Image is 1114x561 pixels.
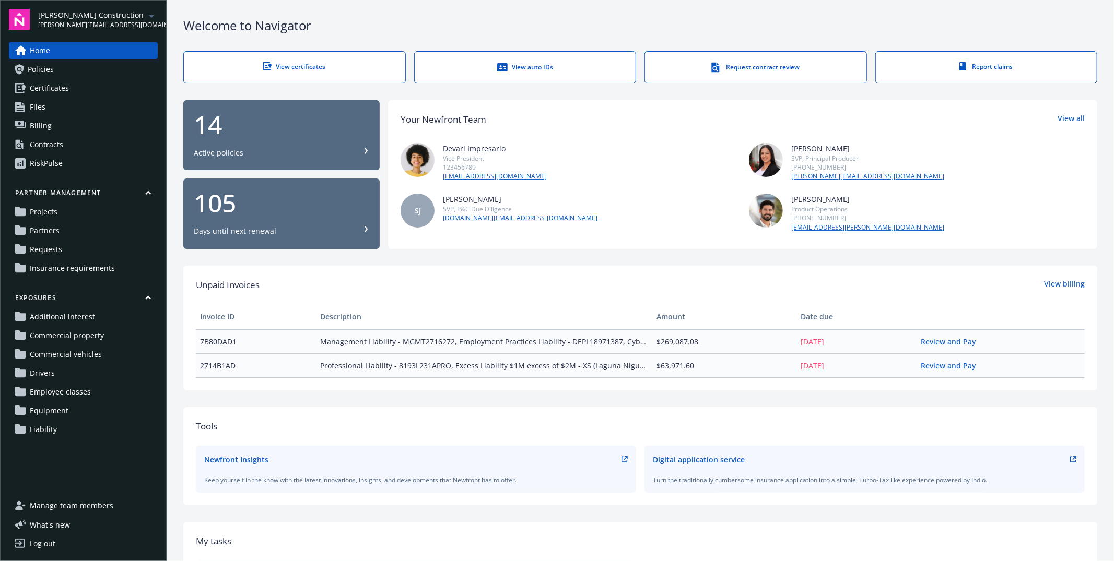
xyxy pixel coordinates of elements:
[791,205,944,213] div: Product Operations
[443,163,547,172] div: 123456789
[791,163,944,172] div: [PHONE_NUMBER]
[791,194,944,205] div: [PERSON_NAME]
[9,222,158,239] a: Partners
[205,62,384,71] div: View certificates
[145,9,158,22] a: arrowDropDown
[791,143,944,154] div: [PERSON_NAME]
[38,20,145,30] span: [PERSON_NAME][EMAIL_ADDRESS][DOMAIN_NAME]
[443,205,597,213] div: SVP, P&C Due Diligence
[414,51,637,83] a: View auto IDs
[9,260,158,277] a: Insurance requirements
[30,402,68,419] span: Equipment
[9,293,158,306] button: Exposures
[9,155,158,172] a: RiskPulse
[30,136,63,153] div: Contracts
[1058,113,1085,126] a: View all
[9,99,158,115] a: Files
[9,42,158,59] a: Home
[436,62,615,73] div: View auto IDs
[30,519,70,530] span: What ' s new
[749,194,783,228] img: photo
[196,329,316,353] td: 7B80DAD1
[443,143,547,154] div: Devari Impresario
[791,213,944,222] div: [PHONE_NUMBER]
[9,117,158,134] a: Billing
[9,384,158,400] a: Employee classes
[9,80,158,97] a: Certificates
[30,222,60,239] span: Partners
[9,188,158,201] button: Partner management
[30,308,95,325] span: Additional interest
[30,497,113,514] span: Manage team members
[796,353,917,377] td: [DATE]
[183,17,1097,34] div: Welcome to Navigator
[443,172,547,181] a: [EMAIL_ADDRESS][DOMAIN_NAME]
[30,204,57,220] span: Projects
[9,346,158,363] a: Commercial vehicles
[183,100,380,171] button: 14Active policies
[38,9,145,20] span: [PERSON_NAME] Construction
[30,365,55,381] span: Drivers
[28,61,54,78] span: Policies
[38,9,158,30] button: [PERSON_NAME] Construction[PERSON_NAME][EMAIL_ADDRESS][DOMAIN_NAME]arrowDropDown
[652,304,796,329] th: Amount
[9,365,158,381] a: Drivers
[897,62,1076,71] div: Report claims
[9,204,158,220] a: Projects
[320,360,648,371] span: Professional Liability - 8193L231APRO, Excess Liability $1M excess of $2M - XS (Laguna Niguel Pro...
[796,329,917,353] td: [DATE]
[401,113,486,126] div: Your Newfront Team
[666,62,846,73] div: Request contract review
[9,327,158,344] a: Commercial property
[30,346,102,363] span: Commercial vehicles
[9,421,158,438] a: Liability
[791,223,944,232] a: [EMAIL_ADDRESS][PERSON_NAME][DOMAIN_NAME]
[316,304,652,329] th: Description
[9,136,158,153] a: Contracts
[443,213,597,223] a: [DOMAIN_NAME][EMAIL_ADDRESS][DOMAIN_NAME]
[9,519,87,530] button: What's new
[204,475,628,484] div: Keep yourself in the know with the latest innovations, insights, and developments that Newfront h...
[443,194,597,205] div: [PERSON_NAME]
[653,454,745,465] div: Digital application service
[30,421,57,438] span: Liability
[183,51,406,83] a: View certificates
[921,337,984,347] a: Review and Pay
[30,535,55,552] div: Log out
[791,172,944,181] a: [PERSON_NAME][EMAIL_ADDRESS][DOMAIN_NAME]
[921,361,984,371] a: Review and Pay
[9,9,30,30] img: navigator-logo.svg
[30,80,69,97] span: Certificates
[30,99,45,115] span: Files
[653,475,1076,484] div: Turn the traditionally cumbersome insurance application into a simple, Turbo-Tax like experience ...
[9,402,158,419] a: Equipment
[415,205,421,216] span: SJ
[196,534,1085,548] div: My tasks
[30,117,52,134] span: Billing
[9,241,158,258] a: Requests
[194,190,369,216] div: 105
[30,260,115,277] span: Insurance requirements
[30,327,104,344] span: Commercial property
[194,226,276,236] div: Days until next renewal
[401,143,435,177] img: photo
[30,384,91,400] span: Employee classes
[320,336,648,347] span: Management Liability - MGMT2716272, Employment Practices Liability - DEPL18971387, Cyber - C955Y9...
[875,51,1098,83] a: Report claims
[443,154,547,163] div: Vice President
[183,178,380,249] button: 105Days until next renewal
[30,241,62,258] span: Requests
[196,278,260,292] span: Unpaid Invoices
[796,304,917,329] th: Date due
[196,304,316,329] th: Invoice ID
[1044,278,1085,292] a: View billing
[194,112,369,137] div: 14
[644,51,867,83] a: Request contract review
[204,454,268,465] div: Newfront Insights
[652,329,796,353] td: $269,087.08
[9,497,158,514] a: Manage team members
[749,143,783,177] img: photo
[9,61,158,78] a: Policies
[9,308,158,325] a: Additional interest
[30,155,63,172] div: RiskPulse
